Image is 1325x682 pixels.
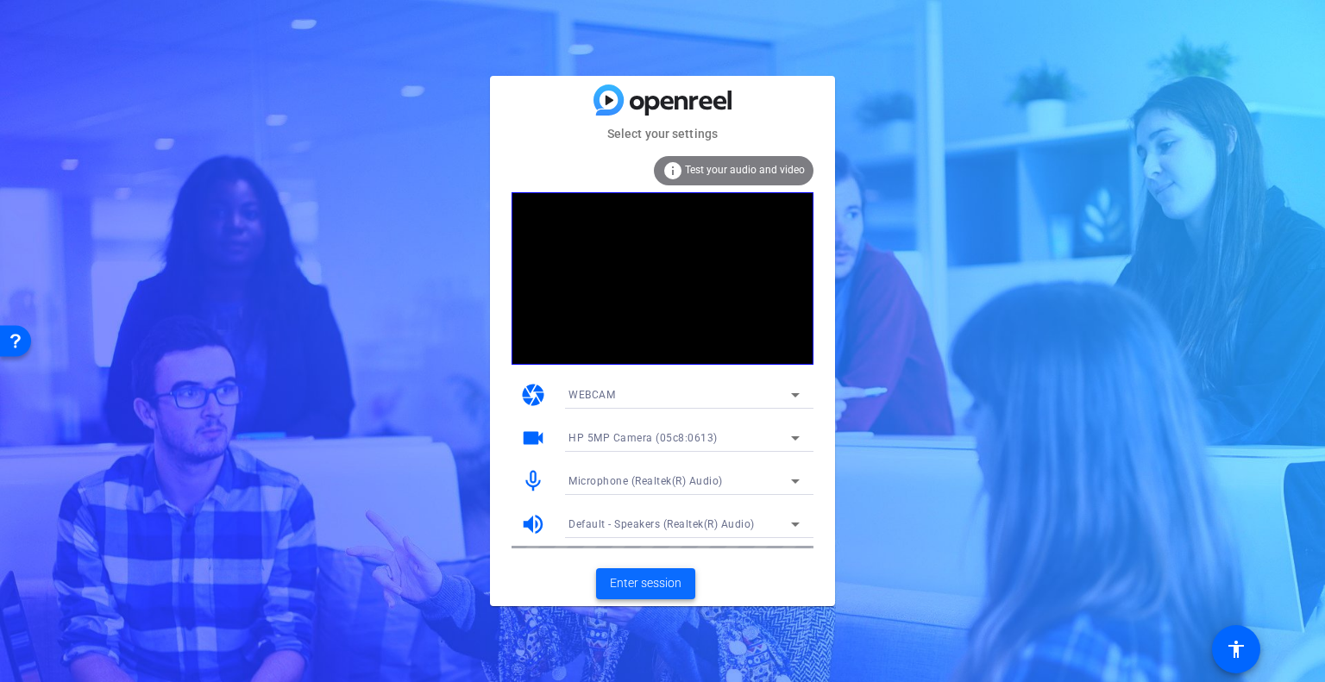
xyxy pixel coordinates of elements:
[596,568,695,599] button: Enter session
[685,164,805,176] span: Test your audio and video
[1226,639,1247,660] mat-icon: accessibility
[568,518,755,530] span: Default - Speakers (Realtek(R) Audio)
[520,468,546,494] mat-icon: mic_none
[520,511,546,537] mat-icon: volume_up
[610,574,681,592] span: Enter session
[568,432,718,444] span: HP 5MP Camera (05c8:0613)
[662,160,683,181] mat-icon: info
[520,425,546,451] mat-icon: videocam
[520,382,546,408] mat-icon: camera
[568,475,723,487] span: Microphone (Realtek(R) Audio)
[593,84,732,115] img: blue-gradient.svg
[490,124,835,143] mat-card-subtitle: Select your settings
[568,389,615,401] span: WEBCAM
